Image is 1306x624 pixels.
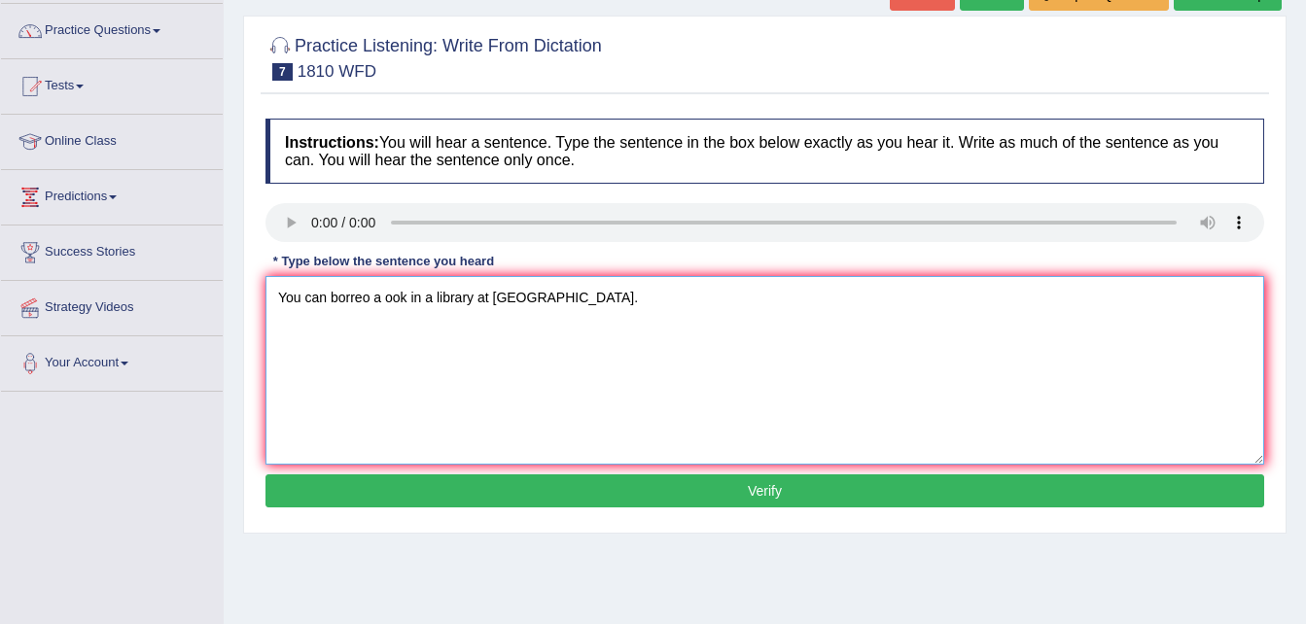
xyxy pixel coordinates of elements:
[265,32,602,81] h2: Practice Listening: Write From Dictation
[1,59,223,108] a: Tests
[298,62,376,81] small: 1810 WFD
[265,119,1264,184] h4: You will hear a sentence. Type the sentence in the box below exactly as you hear it. Write as muc...
[1,115,223,163] a: Online Class
[1,170,223,219] a: Predictions
[1,4,223,52] a: Practice Questions
[1,336,223,385] a: Your Account
[272,63,293,81] span: 7
[265,252,502,270] div: * Type below the sentence you heard
[1,281,223,329] a: Strategy Videos
[265,474,1264,507] button: Verify
[285,134,379,151] b: Instructions:
[1,225,223,274] a: Success Stories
